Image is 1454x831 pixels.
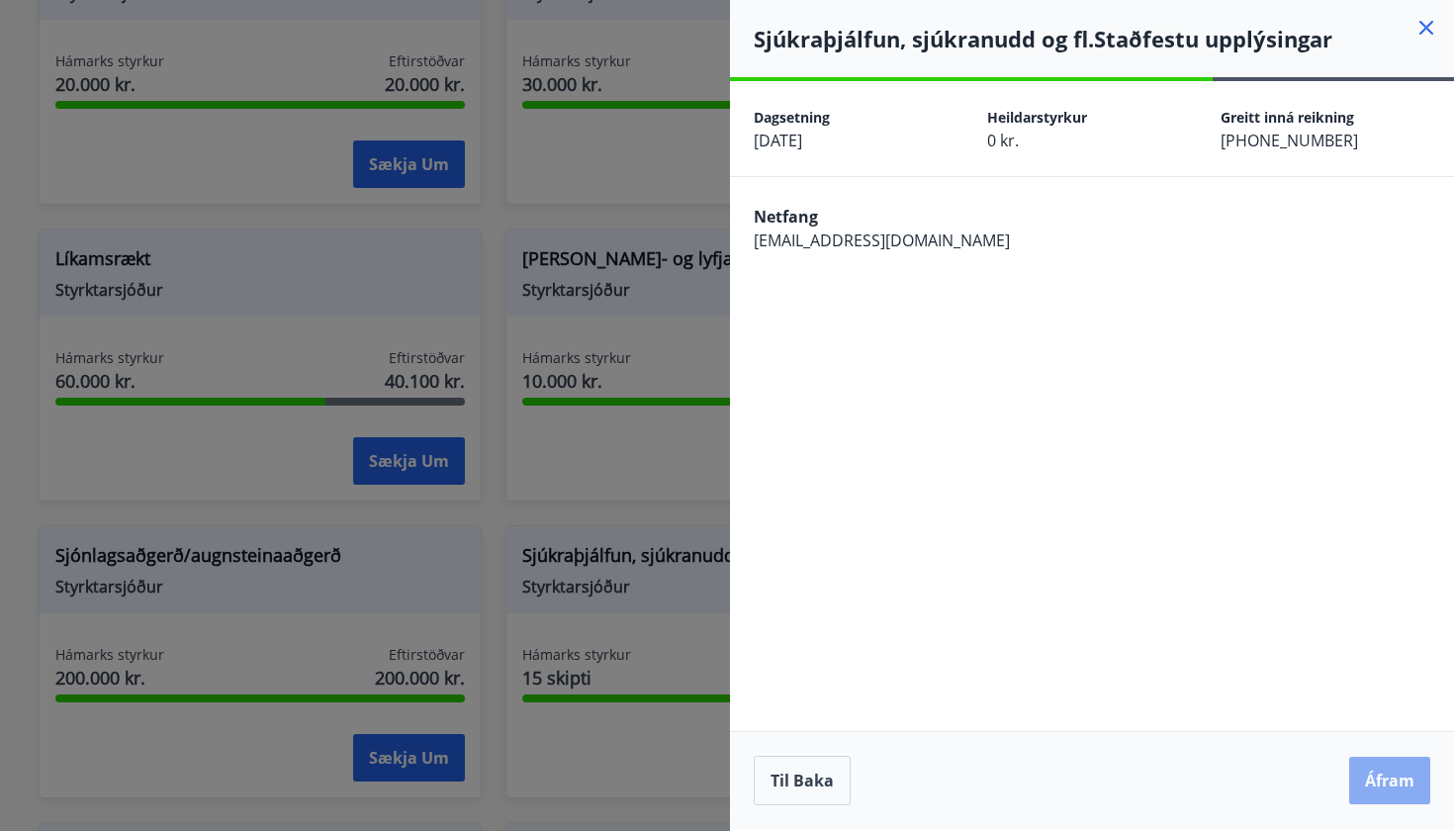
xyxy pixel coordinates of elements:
button: Til baka [754,756,851,805]
span: Heildarstyrkur [987,108,1087,127]
span: 0 kr. [987,130,1019,151]
span: [DATE] [754,130,802,151]
button: Áfram [1349,757,1430,804]
span: Greitt inná reikning [1221,108,1354,127]
span: Dagsetning [754,108,830,127]
span: [PHONE_NUMBER] [1221,130,1358,151]
span: Netfang [754,206,818,228]
h4: Sjúkraþjálfun, sjúkranudd og fl. Staðfestu upplýsingar [754,24,1454,53]
span: [EMAIL_ADDRESS][DOMAIN_NAME] [754,230,1010,251]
